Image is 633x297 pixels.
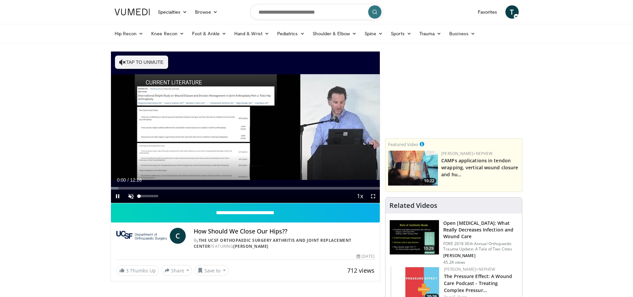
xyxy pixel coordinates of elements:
[388,141,418,147] small: Featured Video
[115,56,168,69] button: Tap to unmute
[441,157,518,178] a: CAMPs applications in tendon wrapping, vertical wound closure and hu…
[161,265,192,276] button: Share
[389,220,518,265] a: 10:29 Open [MEDICAL_DATA]: What Really Decreases Infection and Wound Care FORE 2018 30th Annual O...
[111,27,148,40] a: Hip Recon
[139,195,158,197] div: Volume Level
[421,245,437,252] span: 10:29
[116,265,159,276] a: 3 Thumbs Up
[130,177,142,183] span: 12:16
[367,190,380,203] button: Fullscreen
[505,5,519,19] a: T
[230,27,273,40] a: Hand & Wrist
[443,260,465,265] p: 45.2K views
[415,27,446,40] a: Trauma
[444,266,495,272] a: [PERSON_NAME]+Nephew
[154,5,191,19] a: Specialties
[191,5,222,19] a: Browse
[441,151,492,156] a: [PERSON_NAME]+Nephew
[357,253,374,259] div: [DATE]
[443,241,518,252] p: FORE 2018 30th Annual Orthopaedic Trauma Update: A Tale of Two Cities
[194,237,352,249] a: The UCSF Orthopaedic Surgery Arthritis and Joint Replacement Center
[445,27,479,40] a: Business
[128,177,129,183] span: /
[111,190,124,203] button: Pause
[361,27,387,40] a: Spine
[444,273,512,293] a: The Pressure Effect: A Wound Care Podcast - Treating Complex Pressur…
[194,228,374,235] h4: How Should We Close Our Hips??
[387,27,415,40] a: Sports
[422,178,436,184] span: 10:22
[273,27,309,40] a: Pediatrics
[474,5,501,19] a: Favorites
[147,27,188,40] a: Knee Recon
[116,228,167,244] img: The UCSF Orthopaedic Surgery Arthritis and Joint Replacement Center
[188,27,230,40] a: Foot & Ankle
[115,9,150,15] img: VuMedi Logo
[170,228,186,244] a: C
[111,52,380,203] video-js: Video Player
[388,151,438,186] img: 2677e140-ee51-4d40-a5f5-4f29f195cc19.150x105_q85_crop-smart_upscale.jpg
[347,266,374,274] span: 712 views
[194,237,374,249] div: By FEATURING
[309,27,361,40] a: Shoulder & Elbow
[388,151,438,186] a: 10:22
[111,187,380,190] div: Progress Bar
[389,202,437,210] h4: Related Videos
[126,267,129,274] span: 3
[117,177,126,183] span: 0:00
[404,51,504,134] iframe: Advertisement
[443,253,518,258] p: [PERSON_NAME]
[195,265,229,276] button: Save to
[390,220,439,255] img: ded7be61-cdd8-40fc-98a3-de551fea390e.150x105_q85_crop-smart_upscale.jpg
[124,190,138,203] button: Unmute
[250,4,383,20] input: Search topics, interventions
[353,190,367,203] button: Playback Rate
[443,220,518,240] h3: Open [MEDICAL_DATA]: What Really Decreases Infection and Wound Care
[233,243,268,249] a: [PERSON_NAME]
